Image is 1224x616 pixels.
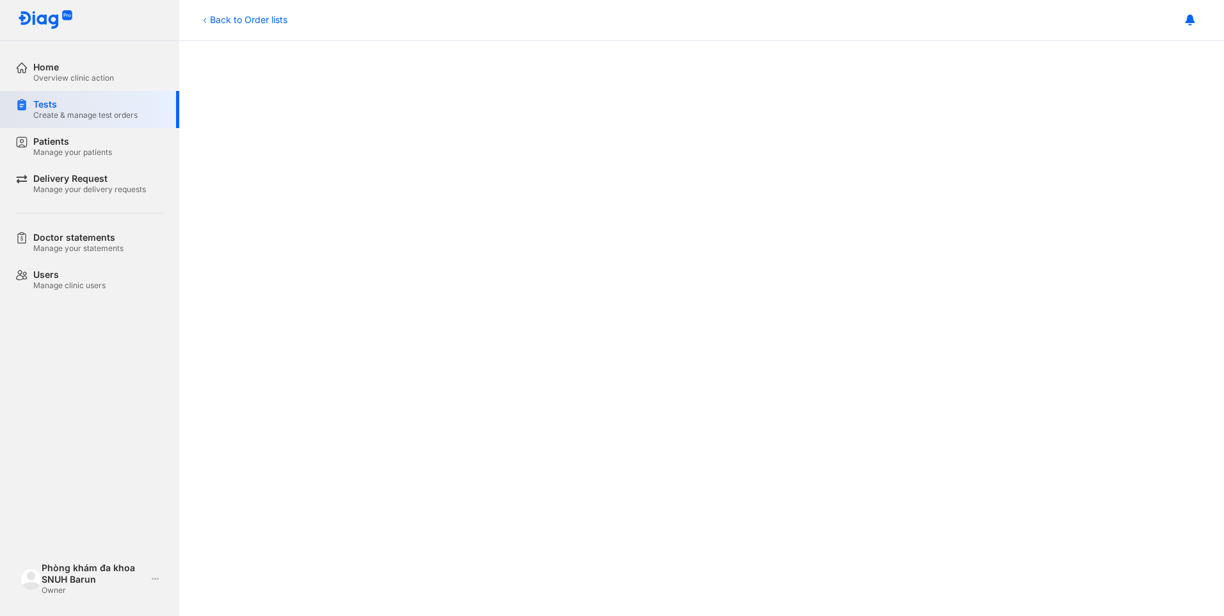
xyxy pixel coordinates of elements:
[33,280,106,291] div: Manage clinic users
[33,232,124,243] div: Doctor statements
[33,269,106,280] div: Users
[20,568,42,589] img: logo
[33,73,114,83] div: Overview clinic action
[33,184,146,195] div: Manage your delivery requests
[33,61,114,73] div: Home
[33,110,138,120] div: Create & manage test orders
[42,585,146,596] div: Owner
[33,99,138,110] div: Tests
[33,173,146,184] div: Delivery Request
[33,243,124,254] div: Manage your statements
[33,136,112,147] div: Patients
[33,147,112,158] div: Manage your patients
[200,13,287,26] div: Back to Order lists
[42,562,146,585] div: Phòng khám đa khoa SNUH Barun
[18,10,73,30] img: logo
